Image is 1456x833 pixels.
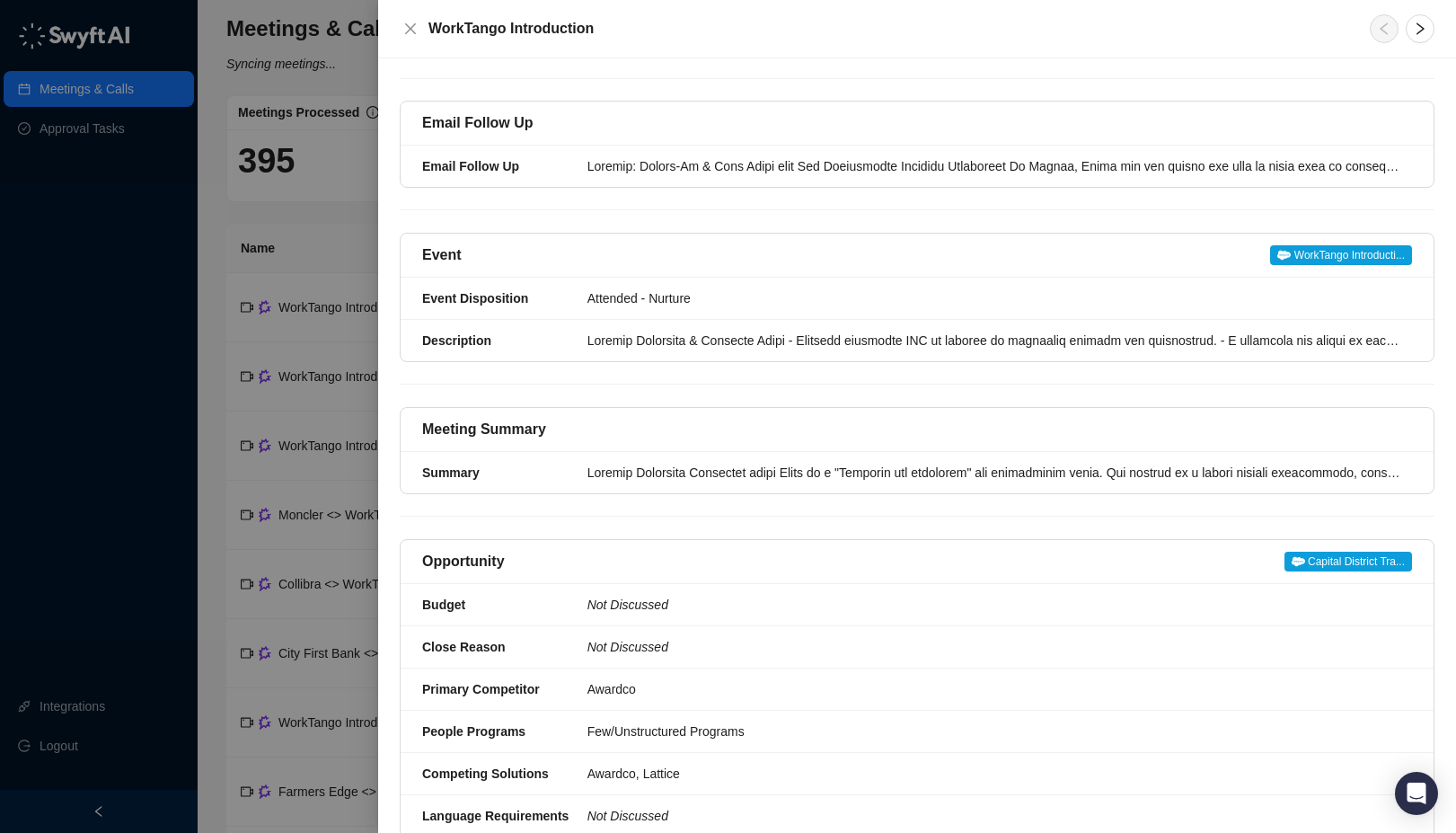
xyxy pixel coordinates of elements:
strong: Summary [422,465,480,480]
div: Loremip Dolorsita Consectet adipi Elits do e "Temporin utl etdolorem" ali enimadminim venia. Qui ... [587,463,1401,483]
i: Not Discussed [587,809,668,823]
h5: WorkTango Introduction [428,18,1348,40]
div: Loremip Dolorsita & Consecte Adipi - Elitsedd eiusmodte INC ut laboree do magnaaliq enimadm ven q... [587,331,1401,350]
div: Few/Unstructured Programs [587,722,1401,741]
strong: Primary Competitor [422,682,540,696]
a: WorkTango Introducti... [1270,244,1412,266]
i: Not Discussed [587,598,668,612]
div: Open Intercom Messenger [1395,772,1438,815]
div: Attended - Nurture [587,288,1401,308]
strong: Competing Solutions [422,767,549,781]
button: Close [400,18,421,40]
strong: Description [422,333,491,348]
h5: Email Follow Up [422,112,534,134]
span: Capital District Tra... [1284,552,1412,572]
strong: Language Requirements [422,809,569,823]
h5: Meeting Summary [422,419,546,440]
strong: Budget [422,598,465,612]
strong: Email Follow Up [422,159,519,173]
span: close [403,22,418,36]
i: Not Discussed [587,640,668,654]
div: Awardco, Lattice [587,764,1401,784]
h5: Opportunity [422,551,505,572]
div: Awardco [587,679,1401,699]
h5: Event [422,244,462,266]
strong: People Programs [422,724,525,739]
strong: Event Disposition [422,291,528,306]
a: Capital District Tra... [1284,551,1412,572]
span: WorkTango Introducti... [1270,245,1412,265]
span: right [1413,22,1427,36]
strong: Close Reason [422,640,506,654]
div: Loremip: Dolors-Am & Cons Adipi elit Sed Doeiusmodte Incididu Utlaboreet Do Magnaa, Enima min ven... [587,156,1401,176]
